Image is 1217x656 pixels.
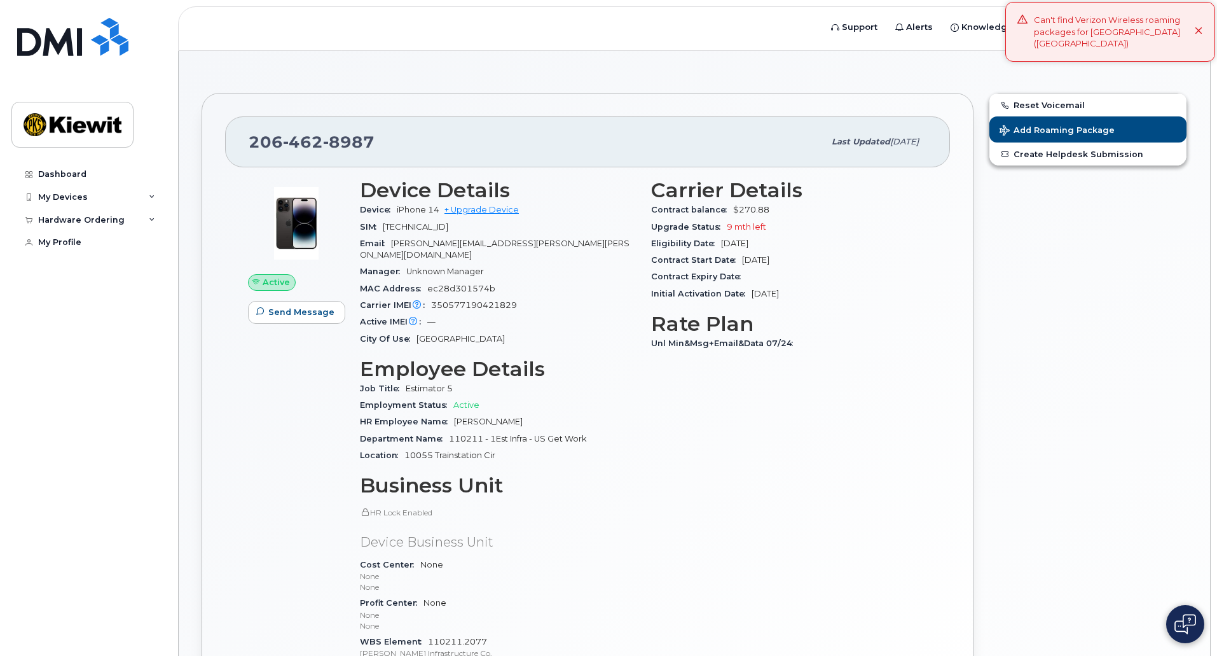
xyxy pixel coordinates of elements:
span: 462 [283,132,323,151]
span: [PERSON_NAME][EMAIL_ADDRESS][PERSON_NAME][PERSON_NAME][DOMAIN_NAME] [360,239,629,260]
span: SIM [360,222,383,232]
span: Job Title [360,384,406,393]
span: — [427,317,436,326]
span: City Of Use [360,334,416,344]
span: WBS Element [360,637,428,646]
img: Open chat [1174,614,1196,634]
button: Add Roaming Package [989,116,1186,143]
span: Active [453,400,479,410]
span: Initial Activation Date [651,289,752,298]
p: None [360,582,636,592]
a: + Upgrade Device [444,205,519,214]
p: HR Lock Enabled [360,507,636,518]
span: Cost Center [360,560,420,569]
img: image20231002-3703462-njx0qo.jpeg [258,185,334,262]
span: [DATE] [721,239,748,248]
span: [GEOGRAPHIC_DATA] [416,334,505,344]
span: 350577190421829 [431,300,517,310]
h3: Rate Plan [651,312,927,335]
p: None [360,620,636,631]
span: None [360,598,636,631]
span: Last updated [832,137,890,146]
button: Send Message [248,301,345,324]
span: Upgrade Status [651,222,727,232]
span: Active [263,276,290,288]
span: [DATE] [890,137,919,146]
p: Device Business Unit [360,533,636,552]
span: 9 mth left [727,222,766,232]
span: Manager [360,267,406,276]
span: [TECHNICAL_ID] [383,222,448,232]
button: Reset Voicemail [989,94,1186,116]
span: Unl Min&Msg+Email&Data 07/24 [651,338,799,348]
span: Send Message [268,306,334,318]
a: Create Helpdesk Submission [989,143,1186,165]
span: 206 [249,132,375,151]
span: iPhone 14 [397,205,439,214]
span: None [360,560,636,593]
span: 110211 - 1Est Infra - US Get Work [449,434,587,443]
div: Can't find Verizon Wireless roaming packages for [GEOGRAPHIC_DATA] ([GEOGRAPHIC_DATA]) [1034,14,1195,50]
span: Email [360,239,391,248]
span: Unknown Manager [406,267,484,276]
span: Active IMEI [360,317,427,326]
span: ec28d301574b [427,284,495,293]
h3: Business Unit [360,474,636,497]
span: Department Name [360,434,449,443]
p: None [360,610,636,620]
span: [DATE] [742,255,769,265]
span: 8987 [323,132,375,151]
p: None [360,571,636,582]
span: Device [360,205,397,214]
span: 10055 Trainstation Cir [404,450,495,460]
span: Contract Expiry Date [651,272,747,281]
span: [DATE] [752,289,779,298]
span: Eligibility Date [651,239,721,248]
span: HR Employee Name [360,417,454,426]
span: [PERSON_NAME] [454,417,523,426]
span: Contract Start Date [651,255,742,265]
h3: Employee Details [360,358,636,380]
span: Profit Center [360,598,423,608]
span: MAC Address [360,284,427,293]
span: Location [360,450,404,460]
span: Carrier IMEI [360,300,431,310]
h3: Carrier Details [651,179,927,202]
span: Employment Status [360,400,453,410]
span: $270.88 [733,205,769,214]
span: Estimator 5 [406,384,453,393]
h3: Device Details [360,179,636,202]
span: Add Roaming Package [1000,125,1115,137]
span: Contract balance [651,205,733,214]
